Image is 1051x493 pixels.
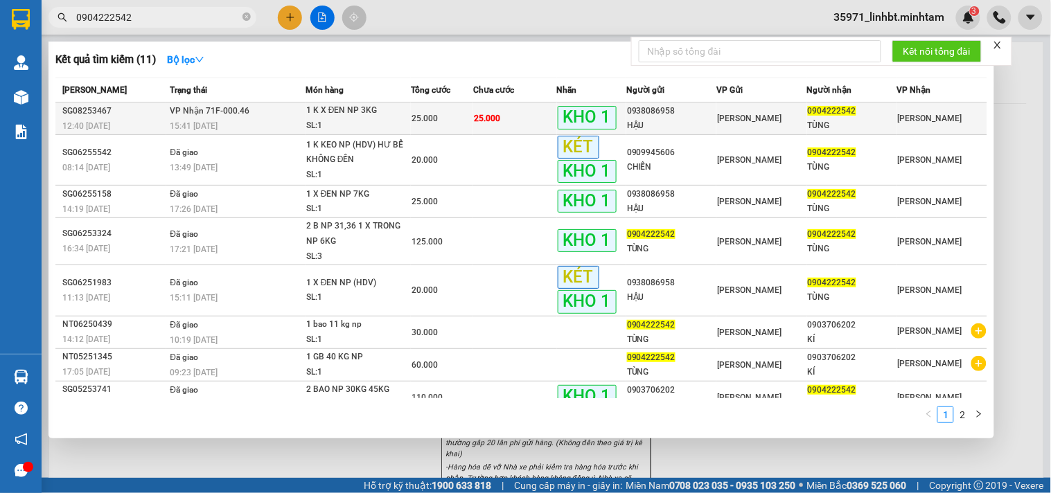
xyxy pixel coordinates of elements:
[808,118,897,133] div: TÙNG
[627,276,716,290] div: 0938086958
[62,226,166,241] div: SG06253324
[557,85,577,95] span: Nhãn
[558,160,617,183] span: KHO 1
[195,55,204,64] span: down
[808,318,897,332] div: 0903706202
[170,163,218,172] span: 13:49 [DATE]
[412,155,438,165] span: 20.000
[58,12,67,22] span: search
[62,334,110,344] span: 14:12 [DATE]
[306,276,410,291] div: 1 X ĐEN NP (HDV)
[306,138,410,168] div: 1 K KEO NP (HDV) HƯ BỂ KHÔNG ĐỀN
[170,293,218,303] span: 15:11 [DATE]
[921,406,937,423] button: left
[558,229,617,252] span: KHO 1
[892,40,982,62] button: Kết nối tổng đài
[808,350,897,365] div: 0903706202
[306,201,410,217] div: SL: 1
[170,278,198,287] span: Đã giao
[627,187,716,201] div: 0938086958
[898,359,962,368] span: [PERSON_NAME]
[808,106,856,116] span: 0904222542
[558,266,599,289] span: KÉT
[132,12,166,26] span: Nhận:
[15,402,28,415] span: question-circle
[306,290,410,305] div: SL: 1
[627,118,716,133] div: HẬU
[558,106,617,129] span: KHO 1
[14,90,28,105] img: warehouse-icon
[627,320,675,330] span: 0904222542
[937,406,954,423] li: 1
[627,229,675,239] span: 0904222542
[62,85,127,95] span: [PERSON_NAME]
[55,53,156,67] h3: Kết quả tìm kiếm ( 11 )
[898,114,962,123] span: [PERSON_NAME]
[170,244,218,254] span: 17:21 [DATE]
[62,350,166,364] div: NT05251345
[808,365,897,379] div: KÍ
[474,114,500,123] span: 25.000
[473,85,514,95] span: Chưa cước
[925,410,933,418] span: left
[62,145,166,160] div: SG06255542
[412,328,438,337] span: 30.000
[558,290,617,313] span: KHO 1
[306,103,410,118] div: 1 K X ĐEN NP 3KG
[627,383,716,397] div: 0903706202
[808,160,897,174] div: TÙNG
[898,237,962,247] span: [PERSON_NAME]
[558,190,617,213] span: KHO 1
[808,385,856,395] span: 0904222542
[10,87,125,134] div: 20.000
[808,278,856,287] span: 0904222542
[898,197,962,206] span: [PERSON_NAME]
[921,406,937,423] li: Previous Page
[170,368,218,377] span: 09:23 [DATE]
[808,229,856,239] span: 0904222542
[306,219,410,249] div: 2 B NP 31,36 1 X TRONG NP 6KG
[242,11,251,24] span: close-circle
[627,397,716,412] div: KÍ
[306,249,410,265] div: SL: 3
[627,160,716,174] div: CHIẾN
[306,350,410,365] div: 1 GB 40 KG NP
[717,197,781,206] span: [PERSON_NAME]
[639,40,881,62] input: Nhập số tổng đài
[898,393,962,402] span: [PERSON_NAME]
[627,290,716,305] div: HẬU
[412,114,438,123] span: 25.000
[170,121,218,131] span: 15:41 [DATE]
[12,9,30,30] img: logo-vxr
[306,397,410,413] div: SL: 2
[808,242,897,256] div: TÙNG
[971,356,987,371] span: plus-circle
[306,168,410,183] div: SL: 1
[716,85,743,95] span: VP Gửi
[76,10,240,25] input: Tìm tên, số ĐT hoặc mã đơn
[170,320,198,330] span: Đã giao
[971,406,987,423] button: right
[62,204,110,214] span: 14:19 [DATE]
[627,104,716,118] div: 0938086958
[12,43,123,60] div: huyền trân
[717,328,781,337] span: [PERSON_NAME]
[14,55,28,70] img: warehouse-icon
[627,242,716,256] div: TÙNG
[62,367,110,377] span: 17:05 [DATE]
[62,163,110,172] span: 08:14 [DATE]
[971,406,987,423] li: Next Page
[62,244,110,253] span: 16:34 [DATE]
[170,106,249,116] span: VP Nhận 71F-000.46
[412,197,438,206] span: 25.000
[412,285,438,295] span: 20.000
[12,12,123,43] div: [PERSON_NAME]
[898,326,962,336] span: [PERSON_NAME]
[170,352,198,362] span: Đã giao
[12,12,33,26] span: Gửi:
[971,323,987,339] span: plus-circle
[306,85,344,95] span: Món hàng
[15,464,28,477] span: message
[170,85,207,95] span: Trạng thái
[306,382,410,397] div: 2 BAO NP 30KG 45KG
